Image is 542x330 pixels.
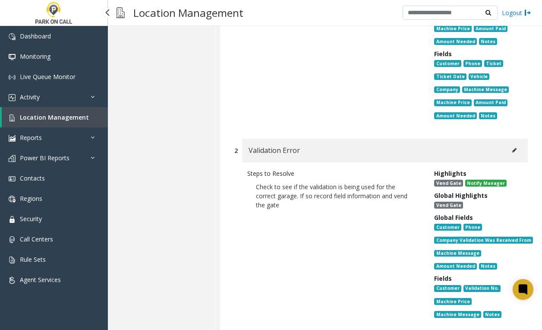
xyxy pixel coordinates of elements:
span: Security [20,215,42,223]
span: Live Queue Monitor [20,73,76,81]
span: Fields [434,274,452,282]
span: Amount Paid [474,99,507,106]
span: Global Highlights [434,191,488,200]
img: pageIcon [117,2,125,23]
a: Location Management [2,107,108,127]
span: Ticket [484,60,503,67]
span: Phone [463,224,482,231]
span: Phone [463,60,482,67]
img: 'icon' [9,114,16,121]
span: Validation No. [463,285,501,292]
span: Machine Price [434,298,471,305]
span: Notes [479,38,497,45]
div: 2 [234,146,238,155]
span: Amount Paid [474,25,507,32]
span: Notes [483,311,501,318]
div: Steps to Resolve [247,169,421,178]
span: Notify Manager [465,180,507,187]
span: Global Fields [434,213,473,222]
span: Machine Price [434,25,471,32]
span: Activity [20,93,40,101]
span: Customer [434,60,461,67]
span: Call Centers [20,235,53,243]
img: 'icon' [9,216,16,223]
span: Monitoring [20,52,50,60]
a: Logout [502,8,531,17]
span: Vend Gate [434,202,463,209]
span: Machine Message [434,250,481,257]
img: 'icon' [9,175,16,182]
img: 'icon' [9,94,16,101]
span: Dashboard [20,32,51,40]
span: Validation Error [249,145,300,156]
span: Rule Sets [20,255,46,263]
span: Ticket Date [434,73,466,80]
span: Customer [434,224,461,231]
img: 'icon' [9,54,16,60]
span: Notes [479,112,497,119]
span: Highlights [434,169,466,178]
img: 'icon' [9,33,16,40]
span: Machine Price [434,99,471,106]
span: Agent Services [20,276,61,284]
span: Vehicle [469,73,489,80]
h3: Location Management [129,2,248,23]
span: Check to see if the validation is being used for the correct garage. If so record field informati... [256,183,407,209]
img: 'icon' [9,74,16,81]
span: Machine Message [462,86,509,93]
span: Regions [20,194,42,203]
span: Vend Gate [434,180,463,187]
img: 'icon' [9,196,16,203]
img: 'icon' [9,135,16,142]
img: 'icon' [9,277,16,284]
img: logout [524,8,531,17]
span: Amount Needed [434,38,476,45]
span: Contacts [20,174,45,182]
span: Amount Needed [434,112,476,119]
span: Power BI Reports [20,154,69,162]
span: Reports [20,133,42,142]
img: 'icon' [9,236,16,243]
span: Notes [479,263,497,270]
span: Company Validation Was Received From [434,237,533,244]
span: Customer [434,285,461,292]
span: Company [434,86,460,93]
span: Amount Needed [434,263,476,270]
span: Fields [434,50,452,58]
span: Machine Message [434,311,481,318]
img: 'icon' [9,155,16,162]
span: Location Management [20,113,89,121]
img: 'icon' [9,257,16,263]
